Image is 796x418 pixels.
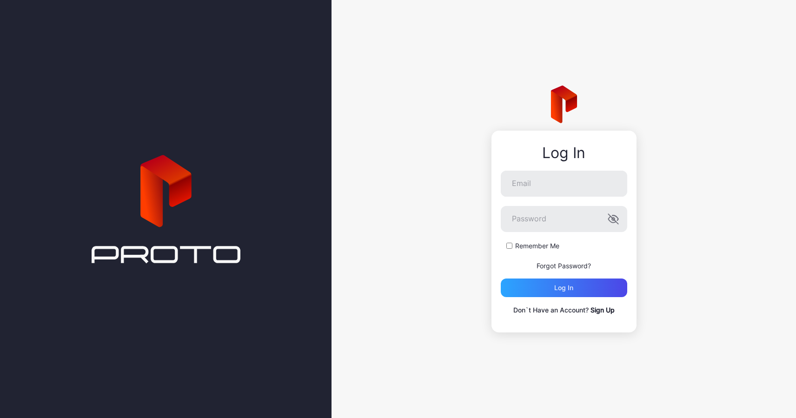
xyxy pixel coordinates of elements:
div: Log In [501,145,627,161]
a: Forgot Password? [537,262,591,270]
button: Password [608,213,619,225]
input: Email [501,171,627,197]
p: Don`t Have an Account? [501,305,627,316]
label: Remember Me [515,241,559,251]
a: Sign Up [590,306,615,314]
div: Log in [554,284,573,292]
button: Log in [501,279,627,297]
input: Password [501,206,627,232]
